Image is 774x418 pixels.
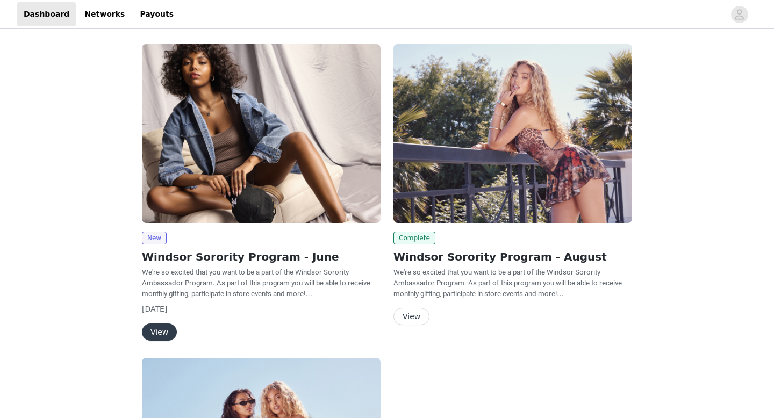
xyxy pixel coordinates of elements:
span: Complete [393,232,435,244]
h2: Windsor Sorority Program - June [142,249,381,265]
a: View [393,313,429,321]
a: Dashboard [17,2,76,26]
img: Windsor [393,44,632,223]
div: avatar [734,6,744,23]
a: Payouts [133,2,180,26]
span: [DATE] [142,305,167,313]
span: We're so excited that you want to be a part of the Windsor Sorority Ambassador Program. As part o... [142,268,370,298]
a: Networks [78,2,131,26]
h2: Windsor Sorority Program - August [393,249,632,265]
button: View [393,308,429,325]
span: New [142,232,167,244]
span: We're so excited that you want to be a part of the Windsor Sorority Ambassador Program. As part o... [393,268,622,298]
button: View [142,323,177,341]
a: View [142,328,177,336]
img: Windsor [142,44,381,223]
